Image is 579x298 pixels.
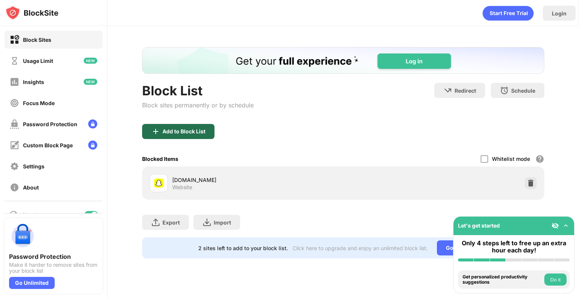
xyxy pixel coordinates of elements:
img: new-icon.svg [84,79,97,85]
img: lock-menu.svg [88,141,97,150]
img: focus-off.svg [10,98,19,108]
div: Get personalized productivity suggestions [463,274,542,285]
div: Make it harder to remove sites from your block list [9,262,98,274]
div: Login [552,10,567,17]
div: Go Unlimited [437,240,489,255]
div: Import [214,219,231,226]
img: lock-menu.svg [88,119,97,128]
div: About [23,184,39,191]
div: Export [162,219,180,226]
img: favicons [154,179,163,188]
img: logo-blocksite.svg [5,5,58,20]
div: Click here to upgrade and enjoy an unlimited block list. [293,245,428,251]
div: Go Unlimited [9,277,55,289]
div: Settings [23,163,44,170]
div: Custom Block Page [23,142,73,148]
img: password-protection-off.svg [10,119,19,129]
img: customize-block-page-off.svg [10,141,19,150]
div: Website [172,184,192,191]
div: Focus Mode [23,100,55,106]
img: about-off.svg [10,183,19,192]
div: Block Sites [23,37,51,43]
div: Password Protection [9,253,98,260]
div: [DOMAIN_NAME] [172,176,343,184]
div: Let's get started [458,222,500,229]
img: omni-setup-toggle.svg [562,222,570,229]
div: 2 sites left to add to your block list. [198,245,288,251]
img: blocking-icon.svg [9,210,18,219]
img: eye-not-visible.svg [551,222,559,229]
img: time-usage-off.svg [10,56,19,66]
div: Only 4 steps left to free up an extra hour each day! [458,240,570,254]
img: new-icon.svg [84,58,97,64]
div: Add to Block List [162,128,205,134]
div: Insights [23,79,44,85]
img: insights-off.svg [10,77,19,87]
button: Do it [544,274,567,286]
div: Redirect [455,87,476,94]
img: push-password-protection.svg [9,223,36,250]
div: Schedule [511,87,535,94]
div: Blocking [23,212,44,218]
img: block-on.svg [10,35,19,44]
div: Blocked Items [142,156,178,162]
iframe: Banner [142,47,544,74]
img: settings-off.svg [10,162,19,171]
div: Block sites permanently or by schedule [142,101,254,109]
div: Usage Limit [23,58,53,64]
div: Block List [142,83,254,98]
div: Whitelist mode [492,156,530,162]
div: Password Protection [23,121,77,127]
div: animation [482,6,534,21]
